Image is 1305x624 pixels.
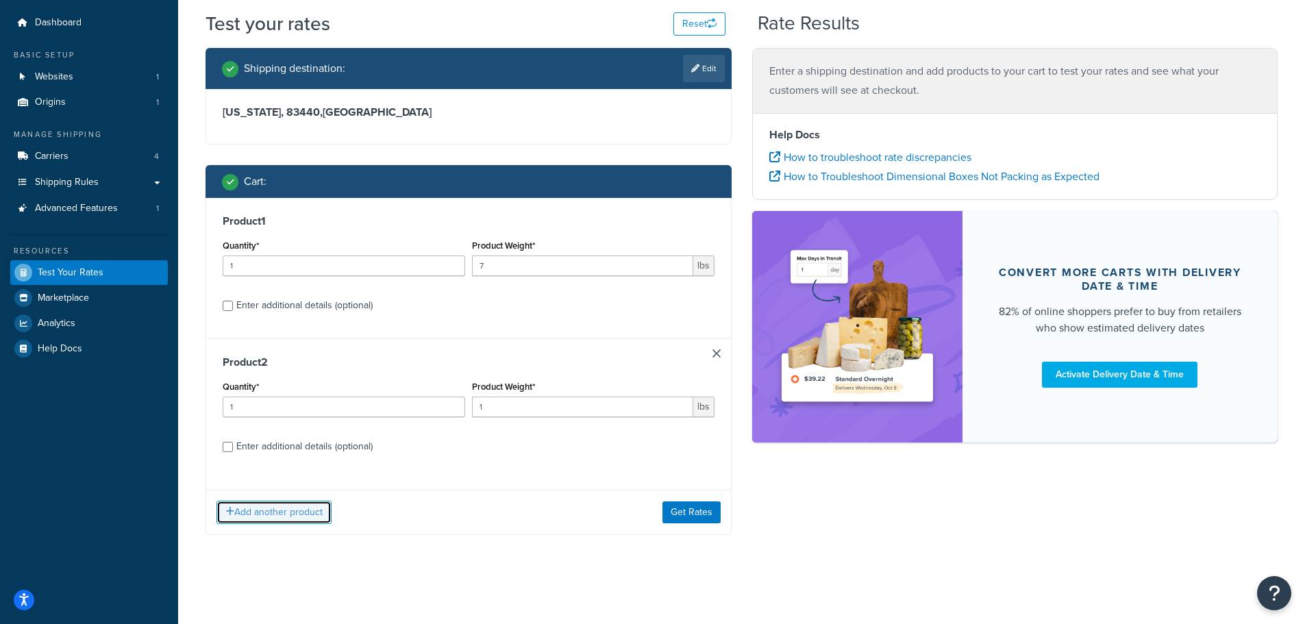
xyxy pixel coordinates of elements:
a: How to troubleshoot rate discrepancies [769,149,971,165]
div: Enter additional details (optional) [236,296,373,315]
a: Help Docs [10,336,168,361]
a: Shipping Rules [10,170,168,195]
span: Carriers [35,151,69,162]
li: Carriers [10,144,168,169]
span: Dashboard [35,17,82,29]
span: 4 [154,151,159,162]
button: Get Rates [662,501,721,523]
li: Origins [10,90,168,115]
a: Websites1 [10,64,168,90]
h3: Product 1 [223,214,714,228]
label: Product Weight* [472,240,535,251]
h2: Cart : [244,175,266,188]
div: Manage Shipping [10,129,168,140]
a: Remove Item [712,349,721,358]
a: Advanced Features1 [10,196,168,221]
a: Marketplace [10,286,168,310]
button: Open Resource Center [1257,576,1291,610]
span: lbs [693,397,714,417]
span: Analytics [38,318,75,329]
a: Dashboard [10,10,168,36]
h1: Test your rates [206,10,330,37]
h3: [US_STATE], 83440 , [GEOGRAPHIC_DATA] [223,105,714,119]
span: Websites [35,71,73,83]
a: Edit [683,55,725,82]
input: Enter additional details (optional) [223,301,233,311]
span: Test Your Rates [38,267,103,279]
span: Advanced Features [35,203,118,214]
button: Reset [673,12,725,36]
div: Enter additional details (optional) [236,437,373,456]
li: Advanced Features [10,196,168,221]
span: 1 [156,203,159,214]
a: Origins1 [10,90,168,115]
a: How to Troubleshoot Dimensional Boxes Not Packing as Expected [769,169,1099,184]
h4: Help Docs [769,127,1261,143]
a: Analytics [10,311,168,336]
h2: Shipping destination : [244,62,345,75]
button: Add another product [216,501,332,524]
a: Activate Delivery Date & Time [1042,362,1197,388]
li: Websites [10,64,168,90]
span: Shipping Rules [35,177,99,188]
span: Marketplace [38,292,89,304]
input: 0 [223,255,465,276]
input: Enter additional details (optional) [223,442,233,452]
label: Product Weight* [472,382,535,392]
input: 0.00 [472,255,693,276]
div: Resources [10,245,168,257]
label: Quantity* [223,382,259,392]
input: 0.00 [472,397,693,417]
span: 1 [156,71,159,83]
div: 82% of online shoppers prefer to buy from retailers who show estimated delivery dates [995,303,1245,336]
span: Origins [35,97,66,108]
img: feature-image-ddt-36eae7f7280da8017bfb280eaccd9c446f90b1fe08728e4019434db127062ab4.png [773,232,942,422]
p: Enter a shipping destination and add products to your cart to test your rates and see what your c... [769,62,1261,100]
div: Convert more carts with delivery date & time [995,266,1245,293]
span: lbs [693,255,714,276]
label: Quantity* [223,240,259,251]
a: Test Your Rates [10,260,168,285]
h2: Rate Results [758,13,860,34]
h3: Product 2 [223,355,714,369]
div: Basic Setup [10,49,168,61]
span: Help Docs [38,343,82,355]
a: Carriers4 [10,144,168,169]
span: 1 [156,97,159,108]
input: 0 [223,397,465,417]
